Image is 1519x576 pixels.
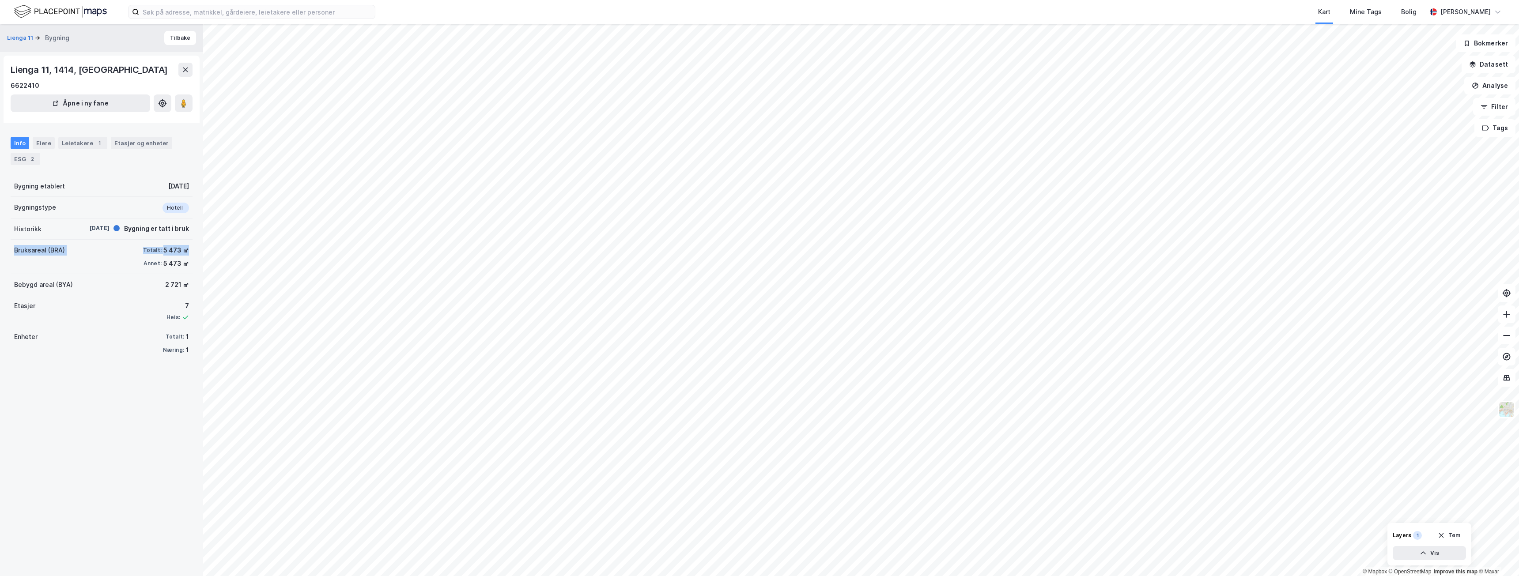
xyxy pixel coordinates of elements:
div: 5 473 ㎡ [163,245,189,256]
button: Filter [1473,98,1515,116]
div: Bygning er tatt i bruk [124,223,189,234]
div: 2 [28,154,37,163]
button: Analyse [1464,77,1515,94]
div: Bolig [1401,7,1417,17]
div: Lienga 11, 1414, [GEOGRAPHIC_DATA] [11,63,170,77]
div: Bebygd areal (BYA) [14,279,73,290]
div: Info [11,137,29,149]
div: 1 [95,139,104,147]
div: Bygning [45,33,69,43]
a: OpenStreetMap [1389,568,1432,575]
div: [DATE] [74,224,110,232]
button: Tøm [1432,528,1466,542]
div: 6622410 [11,80,39,91]
img: Z [1498,401,1515,418]
div: Historikk [14,224,42,234]
button: Tags [1474,119,1515,137]
input: Søk på adresse, matrikkel, gårdeiere, leietakere eller personer [139,5,375,19]
div: Totalt: [166,333,184,340]
div: ESG [11,153,40,165]
button: Datasett [1462,56,1515,73]
div: Heis: [166,314,180,321]
div: Layers [1393,532,1411,539]
div: Totalt: [143,247,162,254]
div: Annet: [144,260,162,267]
div: Mine Tags [1350,7,1382,17]
div: Etasjer og enheter [114,139,169,147]
div: Leietakere [58,137,107,149]
a: Improve this map [1434,568,1477,575]
button: Vis [1393,546,1466,560]
div: 5 473 ㎡ [163,258,189,269]
div: [PERSON_NAME] [1440,7,1491,17]
div: Næring: [163,346,184,354]
div: Bruksareal (BRA) [14,245,65,256]
div: Eiere [33,137,55,149]
button: Åpne i ny fane [11,94,150,112]
button: Lienga 11 [7,34,35,42]
div: Bygning etablert [14,181,65,192]
button: Tilbake [164,31,196,45]
div: [DATE] [168,181,189,192]
a: Mapbox [1363,568,1387,575]
iframe: Chat Widget [1475,534,1519,576]
div: Etasjer [14,301,35,311]
button: Bokmerker [1456,34,1515,52]
div: Enheter [14,331,38,342]
div: 1 [186,345,189,355]
div: 1 [1413,531,1422,540]
div: 1 [186,331,189,342]
img: logo.f888ab2527a4732fd821a326f86c7f29.svg [14,4,107,19]
div: 2 721 ㎡ [165,279,189,290]
div: Kart [1318,7,1330,17]
div: Bygningstype [14,202,56,213]
div: 7 [166,301,189,311]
